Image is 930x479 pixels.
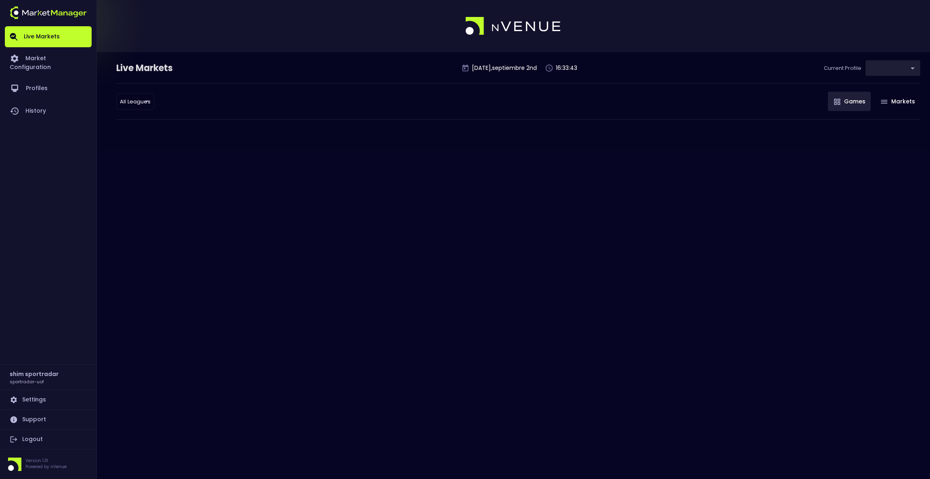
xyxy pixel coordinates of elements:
[10,378,44,384] h3: sportradar-uof
[25,458,67,464] p: Version 1.31
[5,390,92,410] a: Settings
[881,100,888,104] img: gameIcon
[865,60,920,76] div: ​
[828,92,871,111] button: Games
[472,64,537,72] p: [DATE] , septiembre 2 nd
[834,99,840,105] img: gameIcon
[465,17,561,36] img: logo
[5,410,92,429] a: Support
[5,77,92,100] a: Profiles
[5,26,92,47] a: Live Markets
[10,6,87,19] img: logo
[5,100,92,122] a: History
[875,92,920,111] button: Markets
[25,464,67,470] p: Powered by nVenue
[5,458,92,471] div: Version 1.31Powered by nVenue
[556,64,577,72] p: 16:33:43
[116,93,154,110] div: ​
[5,47,92,77] a: Market Configuration
[10,370,59,378] h2: shim sportradar
[116,62,215,75] div: Live Markets
[824,64,861,72] p: Current Profile
[5,430,92,449] a: Logout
